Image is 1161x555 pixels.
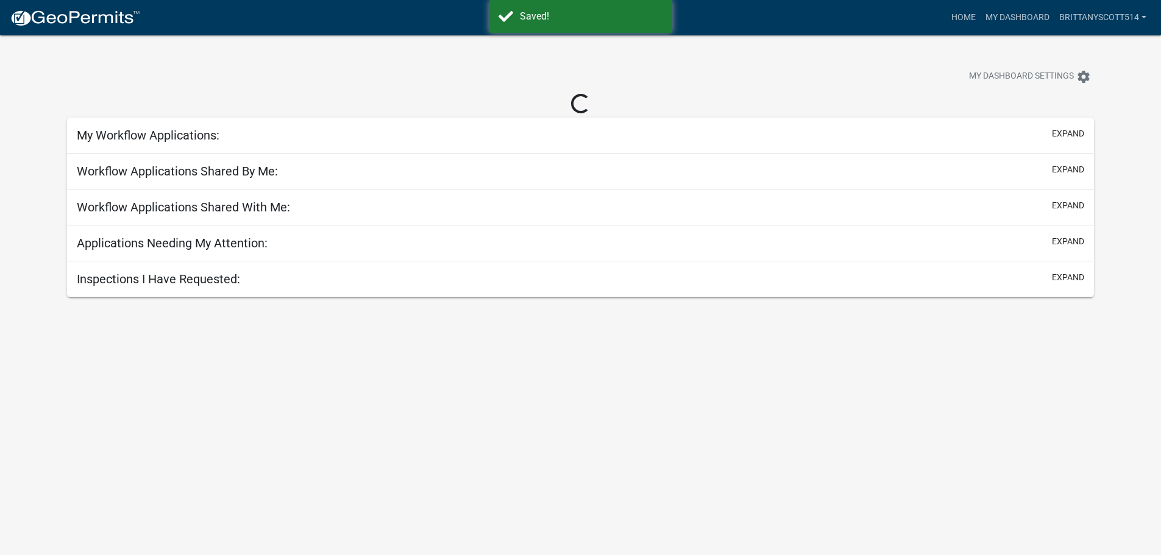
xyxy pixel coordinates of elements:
[77,200,290,214] h5: Workflow Applications Shared With Me:
[959,65,1101,88] button: My Dashboard Settingssettings
[1076,69,1091,84] i: settings
[77,164,278,179] h5: Workflow Applications Shared By Me:
[520,9,663,24] div: Saved!
[946,6,981,29] a: Home
[1052,235,1084,248] button: expand
[77,272,240,286] h5: Inspections I Have Requested:
[1054,6,1151,29] a: Brittanyscott514
[77,128,219,143] h5: My Workflow Applications:
[1052,163,1084,176] button: expand
[981,6,1054,29] a: My Dashboard
[1052,271,1084,284] button: expand
[969,69,1074,84] span: My Dashboard Settings
[1052,127,1084,140] button: expand
[77,236,268,250] h5: Applications Needing My Attention:
[1052,199,1084,212] button: expand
